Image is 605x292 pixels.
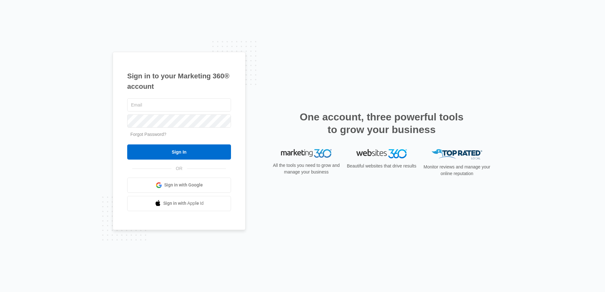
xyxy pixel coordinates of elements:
[271,162,342,175] p: All the tools you need to grow and manage your business
[164,182,203,188] span: Sign in with Google
[127,144,231,160] input: Sign In
[281,149,332,158] img: Marketing 360
[127,98,231,112] input: Email
[172,165,187,172] span: OR
[163,200,204,207] span: Sign in with Apple Id
[421,164,492,177] p: Monitor reviews and manage your online reputation
[356,149,407,158] img: Websites 360
[298,111,465,136] h2: One account, three powerful tools to grow your business
[127,71,231,92] h1: Sign in to your Marketing 360® account
[130,132,166,137] a: Forgot Password?
[127,178,231,193] a: Sign in with Google
[346,163,417,169] p: Beautiful websites that drive results
[432,149,482,160] img: Top Rated Local
[127,196,231,211] a: Sign in with Apple Id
